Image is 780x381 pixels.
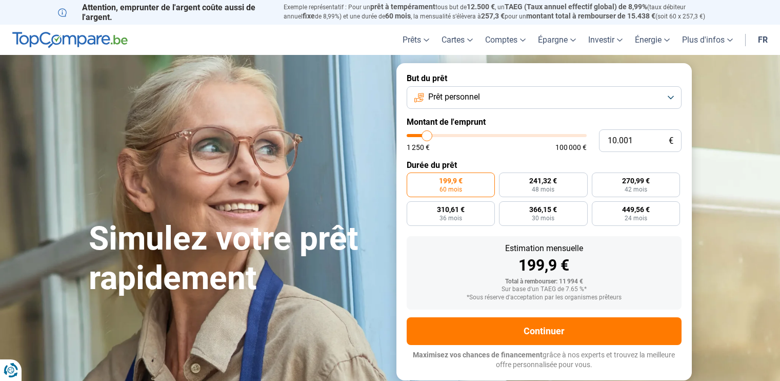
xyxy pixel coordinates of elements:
div: Estimation mensuelle [415,244,673,253]
label: Montant de l'emprunt [407,117,682,127]
p: grâce à nos experts et trouvez la meilleure offre personnalisée pour vous. [407,350,682,370]
span: prêt à tempérament [370,3,435,11]
a: Comptes [479,25,532,55]
div: *Sous réserve d'acceptation par les organismes prêteurs [415,294,673,301]
a: fr [752,25,774,55]
a: Cartes [435,25,479,55]
span: € [669,137,673,145]
span: Maximisez vos chances de financement [413,351,543,359]
label: Durée du prêt [407,160,682,170]
a: Investir [582,25,629,55]
p: Attention, emprunter de l'argent coûte aussi de l'argent. [58,3,271,22]
span: montant total à rembourser de 15.438 € [526,12,655,20]
p: Exemple représentatif : Pour un tous but de , un (taux débiteur annuel de 8,99%) et une durée de ... [284,3,723,21]
span: 60 mois [439,186,462,193]
span: 48 mois [532,186,554,193]
span: fixe [303,12,315,20]
span: 100 000 € [555,144,587,151]
div: Sur base d'un TAEG de 7.65 %* [415,286,673,293]
div: Total à rembourser: 11 994 € [415,278,673,285]
span: 24 mois [625,215,647,221]
span: 42 mois [625,186,647,193]
span: 30 mois [532,215,554,221]
h1: Simulez votre prêt rapidement [89,219,384,298]
a: Énergie [629,25,676,55]
span: 310,61 € [437,206,465,213]
a: Plus d'infos [676,25,739,55]
span: 1 250 € [407,144,430,151]
span: TAEG (Taux annuel effectif global) de 8,99% [505,3,647,11]
span: 36 mois [439,215,462,221]
div: 199,9 € [415,258,673,273]
span: 199,9 € [439,177,463,184]
img: TopCompare [12,32,128,48]
button: Prêt personnel [407,86,682,109]
a: Prêts [396,25,435,55]
span: 241,32 € [529,177,557,184]
span: 270,99 € [622,177,650,184]
button: Continuer [407,317,682,345]
label: But du prêt [407,73,682,83]
span: 366,15 € [529,206,557,213]
span: 449,56 € [622,206,650,213]
a: Épargne [532,25,582,55]
span: 12.500 € [467,3,495,11]
span: 60 mois [385,12,411,20]
span: Prêt personnel [428,91,480,103]
span: 257,3 € [481,12,505,20]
